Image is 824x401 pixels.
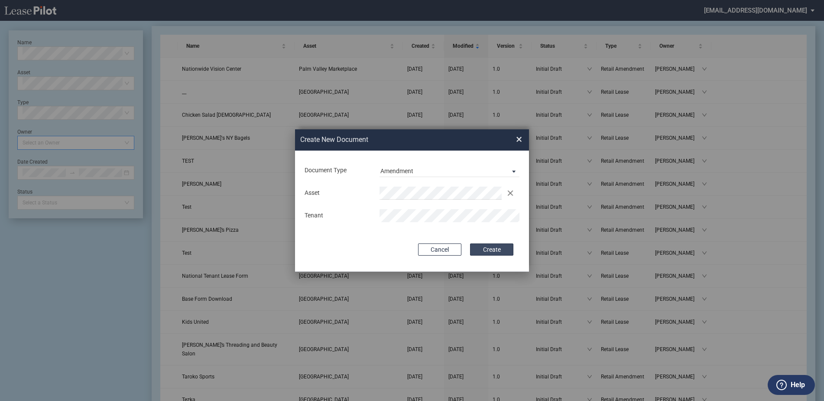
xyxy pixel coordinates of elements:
span: × [516,133,522,147]
div: Document Type [299,166,374,175]
label: Help [791,379,805,391]
md-dialog: Create New ... [295,129,529,272]
div: Asset [299,189,374,197]
div: Tenant [299,211,374,220]
md-select: Document Type: Amendment [380,164,519,177]
h2: Create New Document [300,135,485,145]
div: Amendment [380,168,413,174]
button: Cancel [418,243,461,256]
button: Create [470,243,513,256]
